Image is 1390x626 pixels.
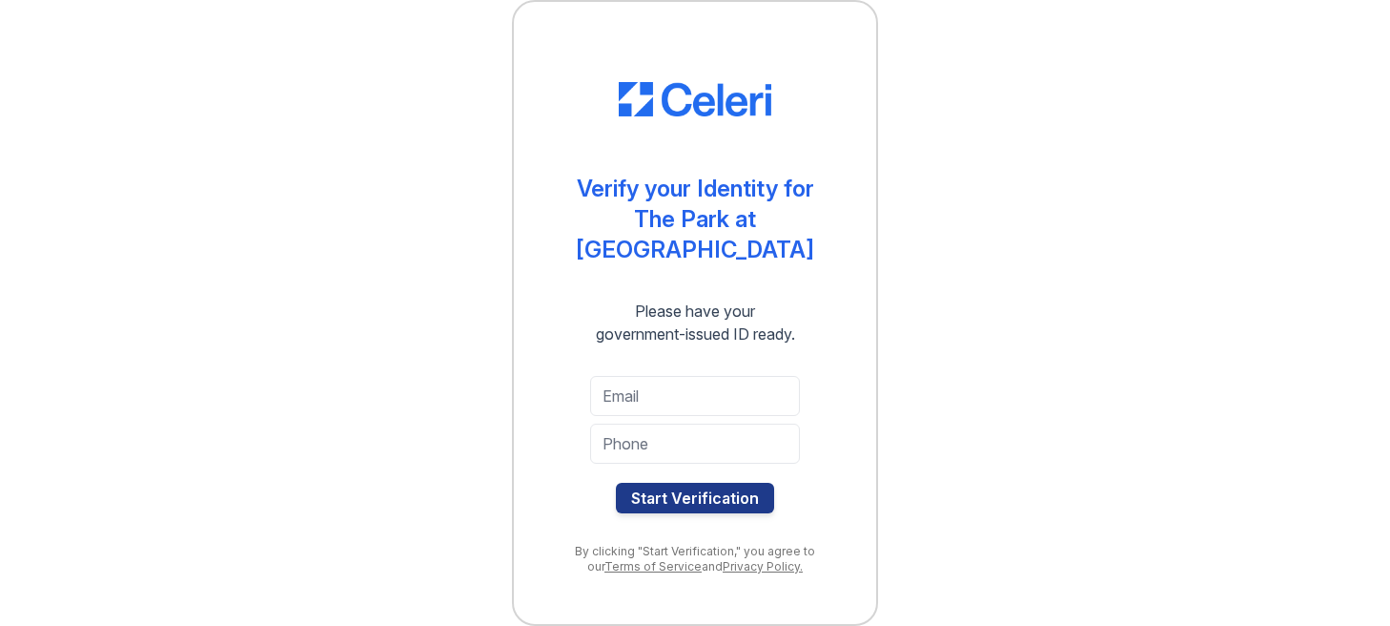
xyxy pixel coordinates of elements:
[552,544,838,574] div: By clicking "Start Verification," you agree to our and
[616,483,774,513] button: Start Verification
[562,300,829,345] div: Please have your government-issued ID ready.
[590,376,800,416] input: Email
[590,424,800,464] input: Phone
[604,559,702,574] a: Terms of Service
[552,174,838,265] div: Verify your Identity for The Park at [GEOGRAPHIC_DATA]
[619,82,771,116] img: CE_Logo_Blue-a8612792a0a2168367f1c8372b55b34899dd931a85d93a1a3d3e32e68fde9ad4.png
[723,559,803,574] a: Privacy Policy.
